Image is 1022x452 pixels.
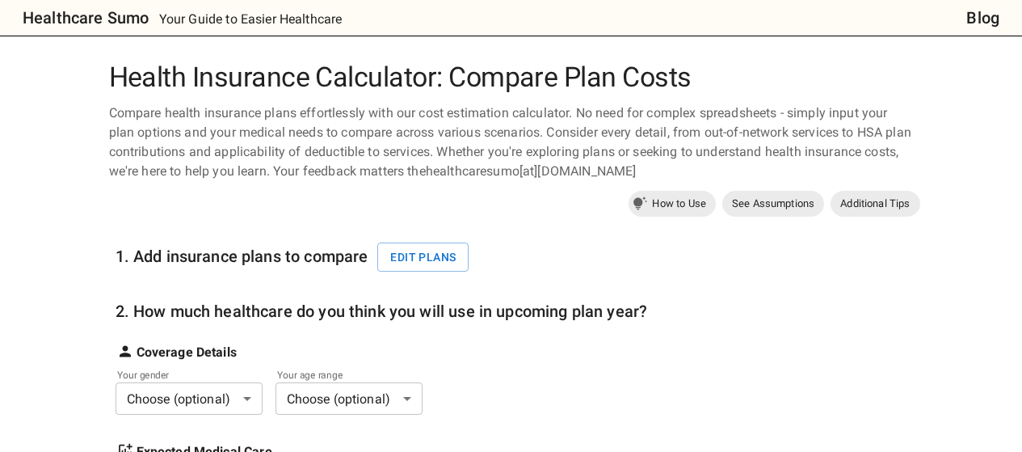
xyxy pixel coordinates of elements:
p: Your Guide to Easier Healthcare [159,10,343,29]
h6: 1. Add insurance plans to compare [116,243,479,272]
a: Additional Tips [831,191,919,217]
div: Choose (optional) [275,382,423,415]
div: Compare health insurance plans effortlessly with our cost estimation calculator. No need for comp... [103,103,920,181]
label: Your gender [117,368,240,382]
h6: 2. How much healthcare do you think you will use in upcoming plan year? [116,298,648,324]
h1: Health Insurance Calculator: Compare Plan Costs [103,61,920,94]
a: See Assumptions [722,191,824,217]
span: How to Use [642,196,716,212]
span: Additional Tips [831,196,919,212]
strong: Coverage Details [137,343,237,362]
label: Your age range [277,368,400,382]
a: Blog [966,5,999,31]
div: Choose (optional) [116,382,263,415]
h6: Healthcare Sumo [23,5,149,31]
a: How to Use [629,191,716,217]
a: Healthcare Sumo [10,5,149,31]
button: Edit plans [377,243,469,272]
span: See Assumptions [722,196,824,212]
